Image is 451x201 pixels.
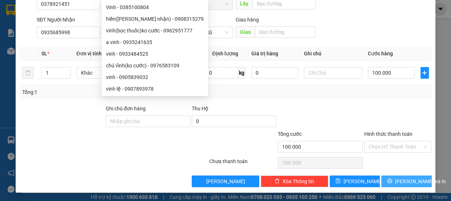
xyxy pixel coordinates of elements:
button: printer[PERSON_NAME] và In [381,176,431,187]
span: [PERSON_NAME] [206,177,245,185]
span: delete [275,178,280,184]
label: Ghi chú đơn hàng [106,106,146,111]
div: SĐT Người Nhận [37,16,100,24]
div: vinh lệ - 0907893978 [106,85,204,93]
span: Tổng cước [278,131,302,137]
div: Vinh - 0385100804 [106,3,204,11]
span: save [336,178,341,184]
input: Ghi Chú [304,67,362,79]
span: Xóa Thông tin [283,177,314,185]
span: Định lượng [212,51,238,56]
div: vinh - 0933484525 [102,48,208,60]
div: vinh - 0933484525 [106,50,204,58]
span: Khác [81,67,131,78]
button: plus [420,67,429,79]
div: a vinh - 0935241635 [102,36,208,48]
div: Tổng: 1 [22,88,175,96]
button: delete [22,67,34,79]
span: Cước hàng [368,51,393,56]
span: [PERSON_NAME] [344,177,382,185]
span: Đơn vị tính [77,51,104,56]
span: printer [387,178,392,184]
th: Ghi chú [301,47,365,61]
button: save[PERSON_NAME] [330,176,380,187]
span: [PERSON_NAME] và In [395,177,446,185]
div: chú vĩnh(ko cước) - 0976583109 [106,62,204,70]
span: Giao [236,26,255,38]
input: 0 [251,67,298,79]
div: a vinh - 0935241635 [106,38,204,46]
div: vinh(bọc thuốc)ko cước - 0962951777 [106,27,204,35]
button: deleteXóa Thông tin [261,176,328,187]
div: vinh - 0905839032 [102,71,208,83]
div: chú vĩnh(ko cước) - 0976583109 [102,60,208,71]
span: Thu Hộ [192,106,208,111]
div: Vinh - 0385100804 [102,1,208,13]
span: kg [238,67,245,79]
div: hiền([PERSON_NAME] nhận) - 0908315279 [106,15,204,23]
button: [PERSON_NAME] [192,176,259,187]
div: vinh lệ - 0907893978 [102,83,208,95]
span: SL [41,51,47,56]
span: Giá trị hàng [251,51,278,56]
div: vinh - 0905839032 [106,73,204,81]
div: hiền(chú vinh nhận) - 0908315279 [102,13,208,25]
label: Hình thức thanh toán [364,131,413,137]
span: plus [421,70,428,76]
input: Ghi chú đơn hàng [106,115,190,127]
span: Giao hàng [236,17,259,23]
div: Chưa thanh toán [208,157,277,170]
input: Dọc đường [255,26,316,38]
div: vinh(bọc thuốc)ko cước - 0962951777 [102,25,208,36]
